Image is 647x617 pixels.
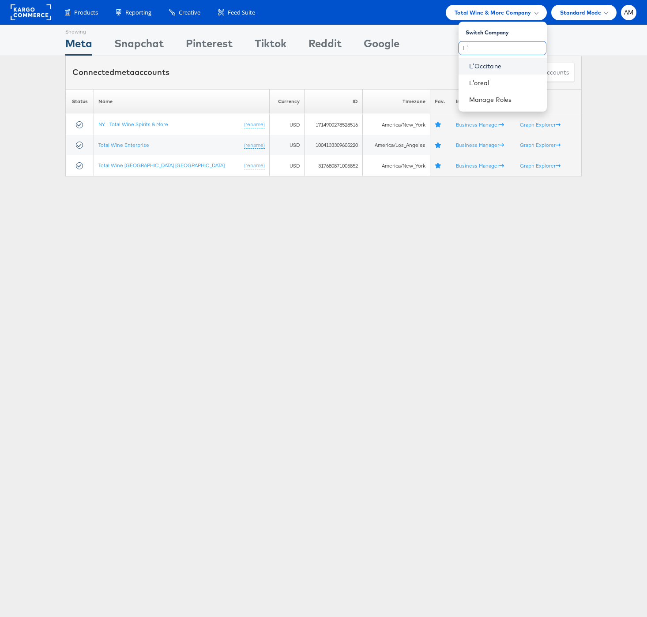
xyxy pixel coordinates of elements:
[469,96,512,104] a: Manage Roles
[305,114,363,135] td: 1714900278528516
[624,10,634,15] span: AM
[520,121,560,128] a: Graph Explorer
[456,121,504,128] a: Business Manager
[305,89,363,114] th: ID
[244,142,265,149] a: (rename)
[270,135,305,156] td: USD
[560,8,601,17] span: Standard Mode
[255,36,286,56] div: Tiktok
[520,142,560,148] a: Graph Explorer
[186,36,233,56] div: Pinterest
[66,89,94,114] th: Status
[65,25,92,36] div: Showing
[305,135,363,156] td: 1004133309605220
[94,89,270,114] th: Name
[466,25,547,36] div: Switch Company
[362,114,430,135] td: America/New_York
[98,142,149,148] a: Total Wine Enterprise
[244,162,265,169] a: (rename)
[270,114,305,135] td: USD
[469,62,540,71] a: L'Occitane
[362,135,430,156] td: America/Los_Angeles
[362,89,430,114] th: Timezone
[469,79,540,87] a: L'oreal
[459,41,546,55] input: Search
[455,8,531,17] span: Total Wine & More Company
[305,155,363,176] td: 317680871005852
[456,162,504,169] a: Business Manager
[72,67,169,78] div: Connected accounts
[228,8,255,17] span: Feed Suite
[362,155,430,176] td: America/New_York
[114,36,164,56] div: Snapchat
[98,162,225,168] a: Total Wine [GEOGRAPHIC_DATA] [GEOGRAPHIC_DATA]
[520,162,560,169] a: Graph Explorer
[98,121,168,127] a: NY - Total Wine Spirits & More
[270,89,305,114] th: Currency
[65,36,92,56] div: Meta
[114,67,135,77] span: meta
[308,36,342,56] div: Reddit
[244,121,265,128] a: (rename)
[179,8,200,17] span: Creative
[270,155,305,176] td: USD
[74,8,98,17] span: Products
[125,8,151,17] span: Reporting
[364,36,399,56] div: Google
[456,142,504,148] a: Business Manager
